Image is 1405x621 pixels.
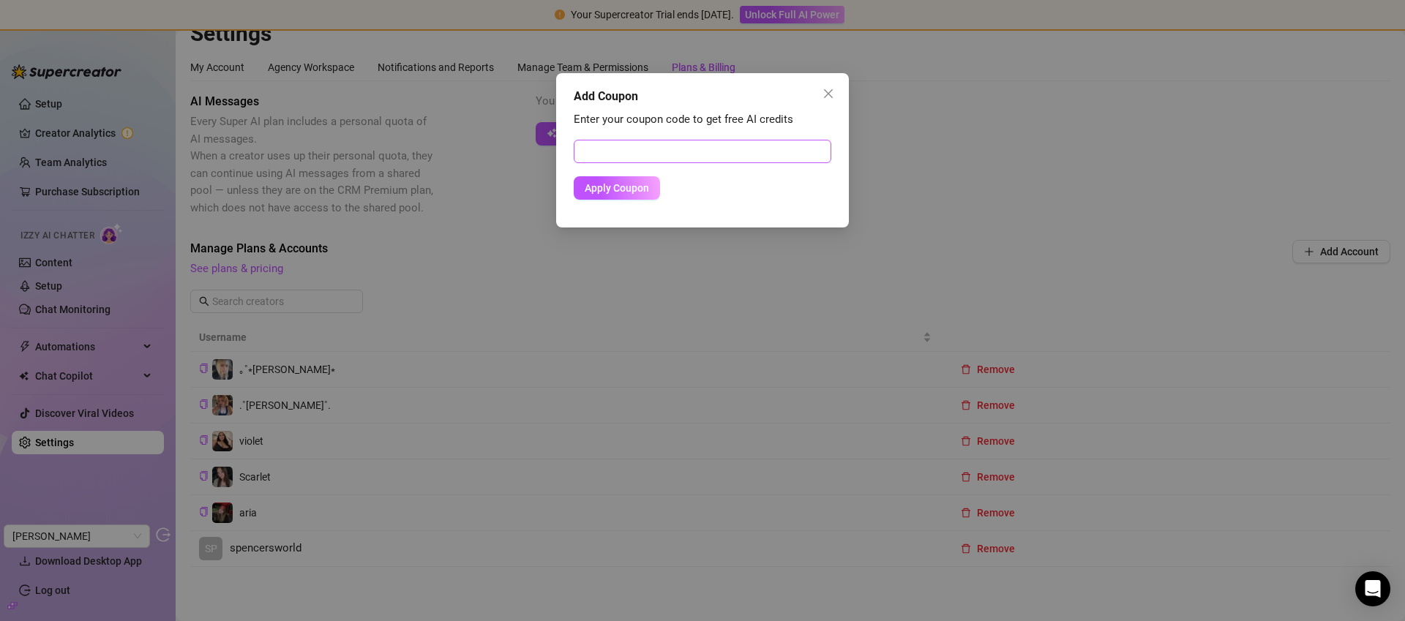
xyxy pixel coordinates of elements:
div: Add Coupon [574,88,831,105]
button: Apply Coupon [574,176,660,200]
div: Open Intercom Messenger [1355,571,1390,606]
span: Close [817,88,840,99]
div: Enter your coupon code to get free AI credits [574,111,831,129]
span: Apply Coupon [585,182,649,194]
span: close [823,88,834,99]
button: Close [817,82,840,105]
